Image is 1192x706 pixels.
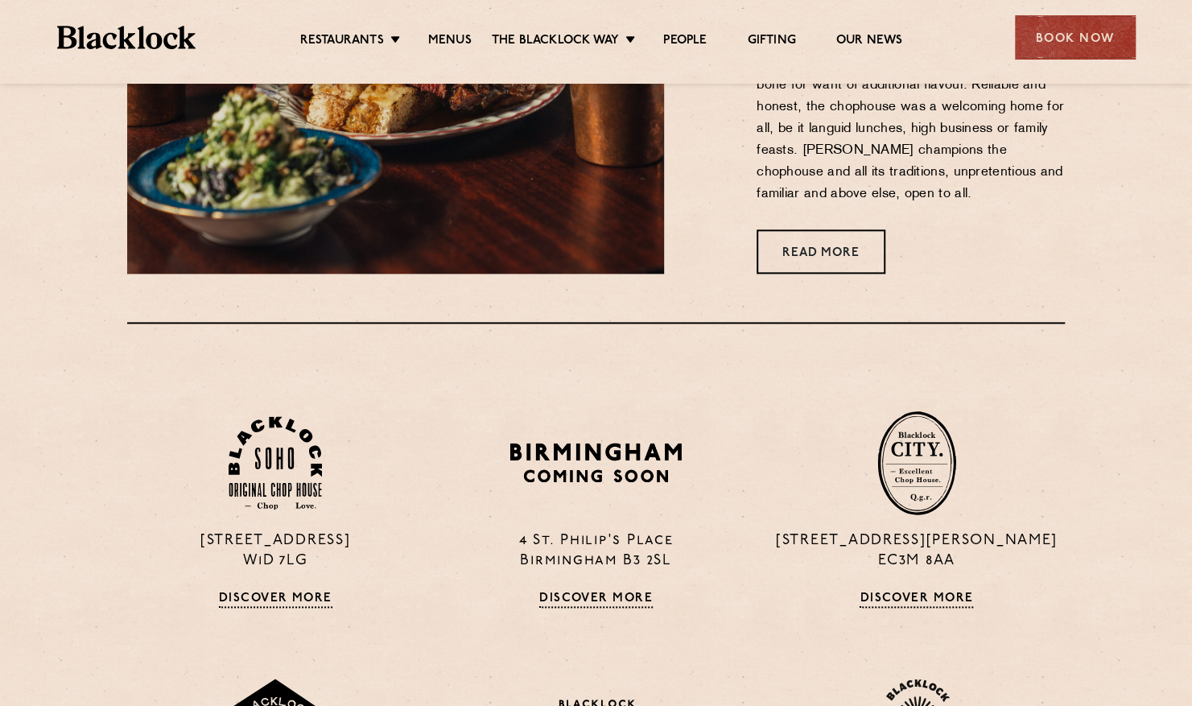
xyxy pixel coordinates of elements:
p: [STREET_ADDRESS] W1D 7LG [127,531,423,572]
img: BL_Textured_Logo-footer-cropped.svg [57,26,196,49]
p: 4 St. Philip's Place Birmingham B3 2SL [448,531,744,572]
p: Established in the 1690s, chophouses became the beating heart of towns and cities up and down the... [757,10,1065,205]
img: City-stamp-default.svg [877,411,956,515]
div: Book Now [1015,15,1136,60]
a: Restaurants [300,33,384,51]
p: [STREET_ADDRESS][PERSON_NAME] EC3M 8AA [769,531,1065,572]
a: Discover More [539,592,653,608]
a: The Blacklock Way [492,33,619,51]
a: People [663,33,707,51]
a: Discover More [219,592,332,608]
a: Discover More [860,592,973,608]
a: Menus [428,33,472,51]
img: Soho-stamp-default.svg [229,416,322,510]
img: BIRMINGHAM-P22_-e1747915156957.png [507,437,685,488]
a: Read More [757,229,885,274]
a: Gifting [747,33,795,51]
a: Our News [836,33,903,51]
